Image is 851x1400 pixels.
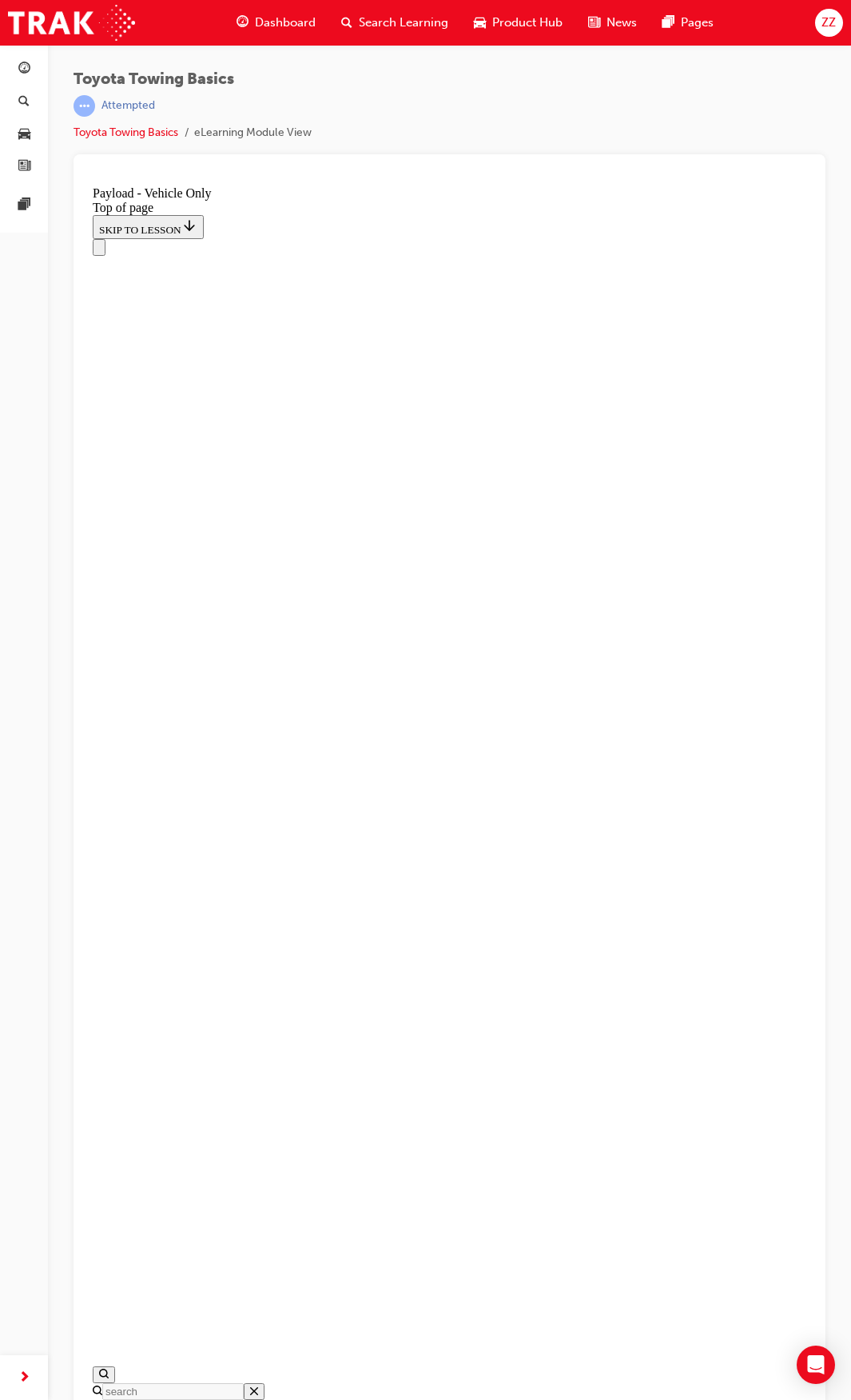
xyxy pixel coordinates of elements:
span: news-icon [588,13,600,33]
span: news-icon [18,160,30,174]
a: search-iconSearch Learning [328,6,461,39]
a: guage-iconDashboard [224,6,328,39]
span: learningRecordVerb_ATTEMPT-icon [74,95,95,117]
span: search-icon [341,13,352,33]
a: car-iconProduct Hub [461,6,575,39]
span: guage-icon [18,62,30,77]
span: search-icon [18,95,30,110]
span: guage-icon [237,13,249,33]
a: pages-iconPages [650,6,726,39]
span: car-icon [474,13,486,33]
div: Attempted [101,98,155,114]
a: news-iconNews [575,6,650,39]
span: Dashboard [255,14,316,32]
span: car-icon [18,127,30,142]
span: Pages [681,14,714,32]
li: eLearning Module View [194,124,312,142]
span: ZZ [821,14,836,32]
span: pages-icon [18,198,30,213]
img: Trak [8,5,135,41]
span: Toyota Towing Basics [74,70,312,89]
span: Product Hub [492,14,563,32]
span: News [606,14,637,32]
span: pages-icon [662,13,674,33]
span: next-icon [18,1368,30,1388]
span: Search Learning [359,14,448,32]
div: Open Intercom Messenger [797,1346,835,1384]
a: Toyota Towing Basics [74,126,178,139]
button: ZZ [815,9,843,37]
